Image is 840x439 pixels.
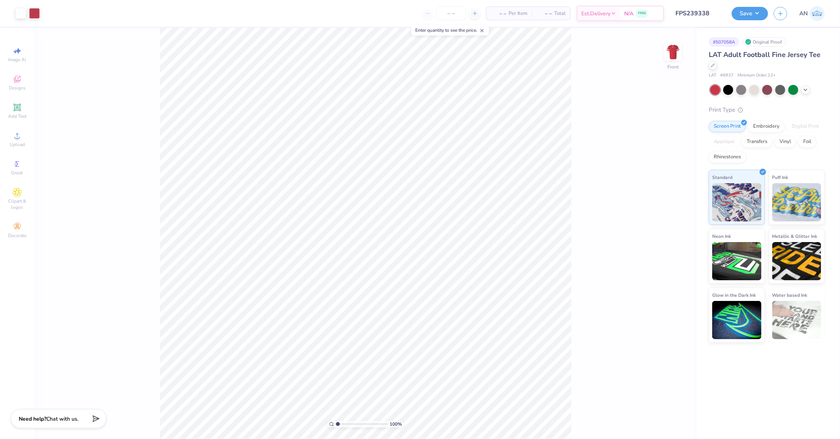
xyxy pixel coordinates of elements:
[772,301,822,339] img: Water based Ink
[8,57,26,63] span: Image AI
[390,421,402,428] span: 100 %
[491,10,506,18] span: – –
[772,183,822,221] img: Puff Ink
[772,232,817,240] span: Metallic & Glitter Ink
[638,11,646,16] span: FREE
[10,141,25,148] span: Upload
[11,170,23,176] span: Greek
[411,25,489,36] div: Enter quantity to see the price.
[742,136,772,148] div: Transfers
[712,232,731,240] span: Neon Ink
[712,173,732,181] span: Standard
[748,121,785,132] div: Embroidery
[709,72,716,79] span: LAT
[799,6,825,21] a: AN
[8,233,26,239] span: Decorate
[772,291,807,299] span: Water based Ink
[712,301,762,339] img: Glow in the Dark Ink
[799,9,808,18] span: AN
[810,6,825,21] img: Arlo Noche
[436,7,466,20] input: – –
[46,415,78,423] span: Chat with us.
[712,242,762,280] img: Neon Ink
[509,10,527,18] span: Per Item
[9,85,26,91] span: Designs
[8,113,26,119] span: Add Text
[709,106,825,114] div: Print Type
[732,7,768,20] button: Save
[19,415,46,423] strong: Need help?
[537,10,552,18] span: – –
[670,6,726,21] input: Untitled Design
[709,121,746,132] div: Screen Print
[743,37,786,47] div: Original Proof
[712,291,756,299] span: Glow in the Dark Ink
[720,72,734,79] span: # 6937
[581,10,610,18] span: Est. Delivery
[709,50,820,59] span: LAT Adult Football Fine Jersey Tee
[772,173,788,181] span: Puff Ink
[772,242,822,280] img: Metallic & Glitter Ink
[668,63,679,70] div: Front
[554,10,566,18] span: Total
[665,44,681,60] img: Front
[624,10,633,18] span: N/A
[798,136,816,148] div: Foil
[737,72,776,79] span: Minimum Order: 12 +
[709,37,739,47] div: # 507058A
[709,151,746,163] div: Rhinestones
[709,136,739,148] div: Applique
[787,121,824,132] div: Digital Print
[775,136,796,148] div: Vinyl
[4,198,31,210] span: Clipart & logos
[712,183,762,221] img: Standard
